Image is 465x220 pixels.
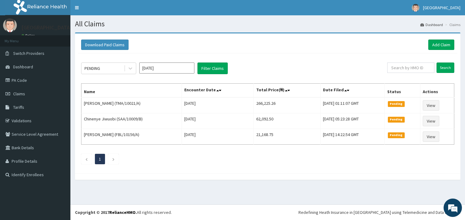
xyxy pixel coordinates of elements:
[388,132,405,138] span: Pending
[197,63,228,74] button: Filter Claims
[21,25,72,30] p: [GEOGRAPHIC_DATA]
[13,104,24,110] span: Tariffs
[388,117,405,122] span: Pending
[298,209,460,215] div: Redefining Heath Insurance in [GEOGRAPHIC_DATA] using Telemedicine and Data Science!
[254,129,321,145] td: 21,168.75
[420,22,443,27] a: Dashboard
[75,210,137,215] strong: Copyright © 2017 .
[182,113,253,129] td: [DATE]
[85,156,88,162] a: Previous page
[139,63,194,74] input: Select Month and Year
[437,63,454,73] input: Search
[254,84,321,98] th: Total Price(₦)
[81,129,182,145] td: [PERSON_NAME] (FBL/10156/A)
[321,97,385,113] td: [DATE] 01:11:07 GMT
[387,63,434,73] input: Search by HMO ID
[99,156,101,162] a: Page 1 is your current page
[81,97,182,113] td: [PERSON_NAME] (TMA/10021/A)
[13,64,33,70] span: Dashboard
[428,40,454,50] a: Add Claim
[182,129,253,145] td: [DATE]
[112,156,115,162] a: Next page
[84,65,100,71] div: PENDING
[81,113,182,129] td: Chinenye Jiwuobi (SAA/10009/B)
[423,131,439,142] a: View
[321,113,385,129] td: [DATE] 05:23:28 GMT
[444,22,460,27] li: Claims
[182,97,253,113] td: [DATE]
[70,204,465,220] footer: All rights reserved.
[21,33,36,38] a: Online
[81,40,129,50] button: Download Paid Claims
[3,18,17,32] img: User Image
[420,84,454,98] th: Actions
[109,210,136,215] a: RelianceHMO
[321,84,385,98] th: Date Filed
[423,116,439,126] a: View
[388,101,405,107] span: Pending
[385,84,420,98] th: Status
[423,5,460,10] span: [GEOGRAPHIC_DATA]
[321,129,385,145] td: [DATE] 14:22:54 GMT
[423,100,439,111] a: View
[13,51,44,56] span: Switch Providers
[75,20,460,28] h1: All Claims
[412,4,419,12] img: User Image
[254,113,321,129] td: 62,092.50
[182,84,253,98] th: Encounter Date
[254,97,321,113] td: 266,225.26
[13,91,25,97] span: Claims
[81,84,182,98] th: Name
